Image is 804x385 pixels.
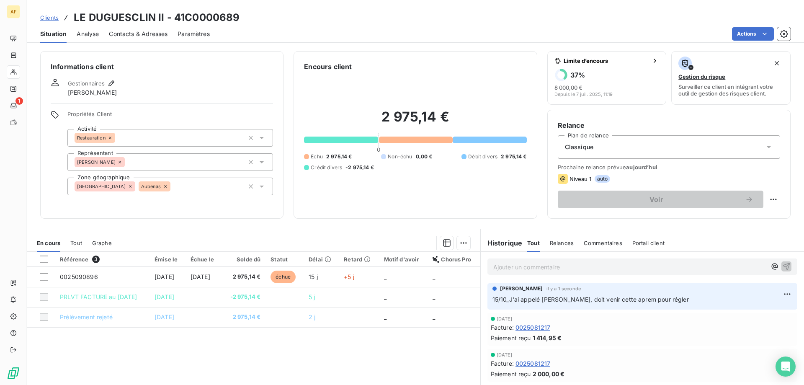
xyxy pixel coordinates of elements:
span: Paiement reçu [491,333,531,342]
span: 2 000,00 € [533,369,565,378]
div: Solde dû [227,256,261,263]
span: Limite d’encours [564,57,649,64]
span: [DATE] [155,273,174,280]
span: _ [433,313,435,320]
span: Propriétés Client [67,111,273,122]
span: Débit divers [468,153,497,160]
span: 0 [377,146,380,153]
span: 0,00 € [416,153,433,160]
h2: 2 975,14 € [304,109,526,134]
span: Analyse [77,30,99,38]
span: Non-échu [388,153,412,160]
h6: Relance [558,120,780,130]
span: Gestion du risque [678,73,725,80]
span: Crédit divers [311,164,342,171]
span: 0025081217 [515,323,551,332]
span: Portail client [632,240,665,246]
span: 2 975,14 € [227,273,261,281]
span: Prochaine relance prévue [558,164,780,171]
button: Voir [558,191,763,208]
span: Clients [40,14,59,21]
span: [DATE] [155,293,174,300]
span: _ [433,273,435,280]
span: auto [595,175,611,183]
span: Niveau 1 [569,176,591,182]
span: [DATE] [191,273,210,280]
span: _ [384,313,387,320]
input: Ajouter une valeur [170,183,177,190]
span: [PERSON_NAME] [500,285,543,292]
span: _ [433,293,435,300]
span: 3 [92,256,100,263]
span: Depuis le 7 juil. 2025, 11:19 [554,92,613,97]
span: aujourd’hui [626,164,657,171]
span: Situation [40,30,67,38]
div: Open Intercom Messenger [776,357,796,377]
span: Échu [311,153,323,160]
span: Voir [568,196,745,203]
span: 5 j [309,293,315,300]
div: Échue le [191,256,217,263]
span: échue [271,271,296,283]
div: Émise le [155,256,180,263]
span: Paramètres [178,30,210,38]
button: Limite d’encours37%8 000,00 €Depuis le 7 juil. 2025, 11:19 [547,51,667,105]
span: Relances [550,240,574,246]
a: Clients [40,13,59,22]
span: En cours [37,240,60,246]
span: Surveiller ce client en intégrant votre outil de gestion des risques client. [678,83,783,97]
span: Contacts & Adresses [109,30,167,38]
input: Ajouter une valeur [115,134,122,142]
span: Paiement reçu [491,369,531,378]
span: il y a 1 seconde [546,286,581,291]
input: Ajouter une valeur [125,158,131,166]
div: Statut [271,256,299,263]
span: -2 975,14 € [227,293,261,301]
span: 1 414,95 € [533,333,562,342]
span: Commentaires [584,240,622,246]
img: Logo LeanPay [7,367,20,380]
span: 1 [15,97,23,105]
h3: LE DUGUESCLIN II - 41C0000689 [74,10,240,25]
span: 2 j [309,313,315,320]
span: 15 j [309,273,318,280]
span: 2 975,14 € [227,313,261,321]
span: Prélèvement rejeté [60,313,113,320]
span: +5 j [344,273,354,280]
span: Tout [70,240,82,246]
span: [PERSON_NAME] [68,88,117,97]
span: Classique [565,143,593,151]
div: Référence [60,256,144,263]
span: Facture : [491,359,514,368]
div: Motif d'avoir [384,256,423,263]
span: Facture : [491,323,514,332]
div: Retard [344,256,374,263]
span: [DATE] [497,316,513,321]
h6: Encours client [304,62,352,72]
div: AF [7,5,20,18]
h6: Historique [481,238,523,248]
span: 15/10_J'ai appelé [PERSON_NAME], doit venir cette aprem pour régler [492,296,689,303]
span: 2 975,14 € [326,153,352,160]
span: Aubenas [141,184,161,189]
span: [GEOGRAPHIC_DATA] [77,184,126,189]
span: _ [384,273,387,280]
span: Graphe [92,240,112,246]
button: Gestion du risqueSurveiller ce client en intégrant votre outil de gestion des risques client. [671,51,791,105]
span: Gestionnaires [68,80,105,87]
span: 2 975,14 € [501,153,527,160]
span: -2 975,14 € [345,164,374,171]
span: 0025081217 [515,359,551,368]
h6: Informations client [51,62,273,72]
span: [DATE] [497,352,513,357]
div: Chorus Pro [433,256,475,263]
span: PRLVT FACTURE au [DATE] [60,293,137,300]
span: 0025090896 [60,273,98,280]
span: Tout [527,240,540,246]
span: [DATE] [155,313,174,320]
span: 8 000,00 € [554,84,582,91]
button: Actions [732,27,774,41]
span: Restauration [77,135,106,140]
span: [PERSON_NAME] [77,160,116,165]
div: Délai [309,256,334,263]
